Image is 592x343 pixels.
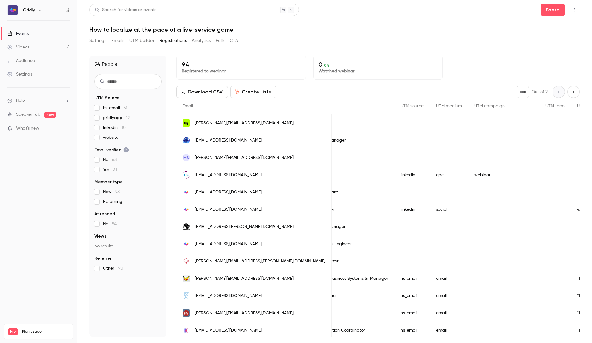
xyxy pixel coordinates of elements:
[195,224,294,230] span: [EMAIL_ADDRESS][PERSON_NAME][DOMAIN_NAME]
[296,322,394,339] div: Junior Localization Coordinator
[129,36,154,46] button: UTM builder
[112,158,117,162] span: 63
[296,114,394,132] div: CTO
[89,26,580,33] h1: How to localize at the pace of a live-service game
[195,275,294,282] span: [PERSON_NAME][EMAIL_ADDRESS][DOMAIN_NAME]
[430,201,468,218] div: social
[111,36,124,46] button: Emails
[159,36,187,46] button: Registrations
[112,222,117,226] span: 94
[296,287,394,304] div: Content Designer
[16,111,40,118] a: SpeakerHub
[103,167,117,173] span: Yes
[7,97,70,104] li: help-dropdown-opener
[103,265,123,271] span: Other
[183,275,190,282] img: pokemon.com
[7,58,35,64] div: Audience
[183,188,190,196] img: gridly.com
[94,211,115,217] span: Attended
[22,329,69,334] span: Plan usage
[430,287,468,304] div: email
[68,36,104,40] div: Keywords by Traffic
[7,71,32,77] div: Settings
[296,253,394,270] div: Technical Director
[394,201,430,218] div: linkedin
[195,327,262,334] span: [EMAIL_ADDRESS][DOMAIN_NAME]
[115,190,120,194] span: 93
[468,166,539,184] div: webinar
[183,137,190,144] img: octobrowser.net
[94,179,123,185] span: Member type
[430,166,468,184] div: cpc
[113,167,117,172] span: 31
[176,86,228,98] button: Download CSV
[195,293,262,299] span: [EMAIL_ADDRESS][DOMAIN_NAME]
[17,10,30,15] div: v 4.0.25
[183,309,190,317] img: storynode.de
[182,68,301,74] p: Registered to webinar
[401,104,424,108] span: UTM source
[324,63,330,68] span: 0 %
[89,36,106,46] button: Settings
[394,270,430,287] div: hs_email
[545,104,565,108] span: UTM term
[103,189,120,195] span: New
[195,258,325,265] span: [PERSON_NAME][EMAIL_ADDRESS][PERSON_NAME][DOMAIN_NAME]
[183,155,189,160] span: MS
[230,86,276,98] button: Create Lists
[195,172,262,178] span: [EMAIL_ADDRESS][DOMAIN_NAME]
[430,322,468,339] div: email
[296,166,394,184] div: Sales Director
[192,36,211,46] button: Analytics
[296,270,394,287] div: OP Tools and Business Systems Sr Manager
[319,61,438,68] p: 0
[62,126,70,131] iframe: Noticeable Trigger
[103,134,124,141] span: website
[183,258,190,265] img: thunderfulgames.com
[183,327,190,334] img: kolibrigames.com
[183,104,193,108] span: Email
[103,157,117,163] span: No
[183,292,190,300] img: scopely.com
[183,240,190,248] img: gridly.com
[122,135,124,140] span: 1
[94,233,106,239] span: Views
[124,106,127,110] span: 61
[296,132,394,149] div: Localization manager
[195,241,262,247] span: [EMAIL_ADDRESS][DOMAIN_NAME]
[296,149,394,166] div: Translator
[296,218,394,235] div: Localization Manager
[103,105,127,111] span: hs_email
[94,255,112,262] span: Referrer
[394,304,430,322] div: hs_email
[195,206,262,213] span: [EMAIL_ADDRESS][DOMAIN_NAME]
[394,166,430,184] div: linkedin
[436,104,462,108] span: UTM medium
[532,89,548,95] p: Out of 2
[94,95,120,101] span: UTM Source
[23,36,55,40] div: Domain Overview
[183,119,190,127] img: gunzillagames.com
[394,322,430,339] div: hs_email
[183,171,190,179] img: usspeaking.com
[216,36,225,46] button: Polls
[430,270,468,287] div: email
[7,31,29,37] div: Events
[94,147,129,153] span: Email verified
[182,61,301,68] p: 94
[103,221,117,227] span: No
[126,116,130,120] span: 12
[103,115,130,121] span: gridlyapp
[430,304,468,322] div: email
[7,44,29,50] div: Videos
[17,36,22,41] img: tab_domain_overview_orange.svg
[118,266,123,271] span: 90
[230,36,238,46] button: CTA
[296,235,394,253] div: Senior Solutions Engineer
[103,199,128,205] span: Returning
[296,201,394,218] div: Biz Dev Director
[183,223,190,230] img: fatshark.se
[16,97,25,104] span: Help
[195,155,294,161] span: [PERSON_NAME][EMAIL_ADDRESS][DOMAIN_NAME]
[541,4,565,16] button: Share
